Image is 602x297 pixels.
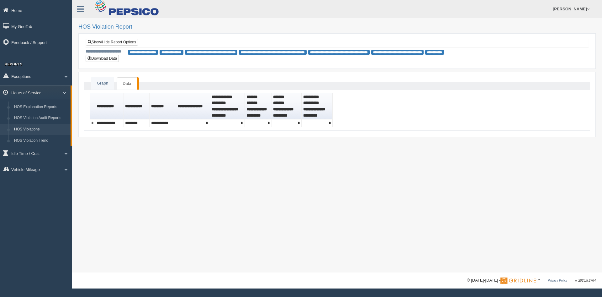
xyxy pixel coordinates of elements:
[210,93,245,119] th: Sort column
[245,93,272,119] th: Sort column
[548,279,567,282] a: Privacy Policy
[11,102,71,113] a: HOS Explanation Reports
[86,55,119,62] button: Download Data
[11,113,71,124] a: HOS Violation Audit Reports
[91,77,114,90] a: Graph
[124,93,150,119] th: Sort column
[11,135,71,146] a: HOS Violation Trend
[150,93,176,119] th: Sort column
[272,93,302,119] th: Sort column
[500,278,536,284] img: Gridline
[86,39,138,46] a: Show/Hide Report Options
[11,124,71,135] a: HOS Violations
[302,93,333,119] th: Sort column
[575,279,596,282] span: v. 2025.5.2764
[78,24,596,30] h2: HOS Violation Report
[95,93,124,119] th: Sort column
[176,93,210,119] th: Sort column
[117,77,137,90] a: Data
[467,277,596,284] div: © [DATE]-[DATE] - ™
